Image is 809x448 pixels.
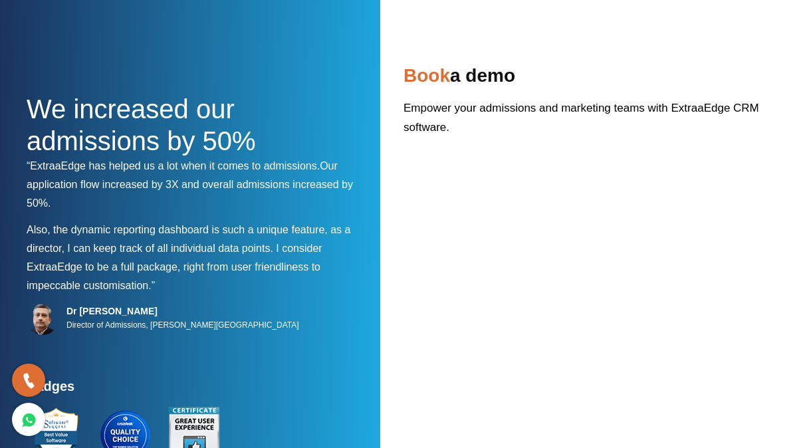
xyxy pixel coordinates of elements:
[404,60,782,98] h2: a demo
[66,305,299,317] h5: Dr [PERSON_NAME]
[27,94,256,156] span: We increased our admissions by 50%
[27,160,353,209] span: Our application flow increased by 3X and overall admissions increased by 50%.
[27,160,320,171] span: “ExtraaEdge has helped us a lot when it comes to admissions.
[66,317,299,333] p: Director of Admissions, [PERSON_NAME][GEOGRAPHIC_DATA]
[27,243,322,291] span: I consider ExtraaEdge to be a full package, right from user friendliness to impeccable customisat...
[404,98,782,147] p: Empower your admissions and marketing teams with ExtraaEdge CRM software.
[27,378,366,402] h4: Badges
[404,65,450,86] span: Book
[27,224,350,254] span: Also, the dynamic reporting dashboard is such a unique feature, as a director, I can keep track o...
